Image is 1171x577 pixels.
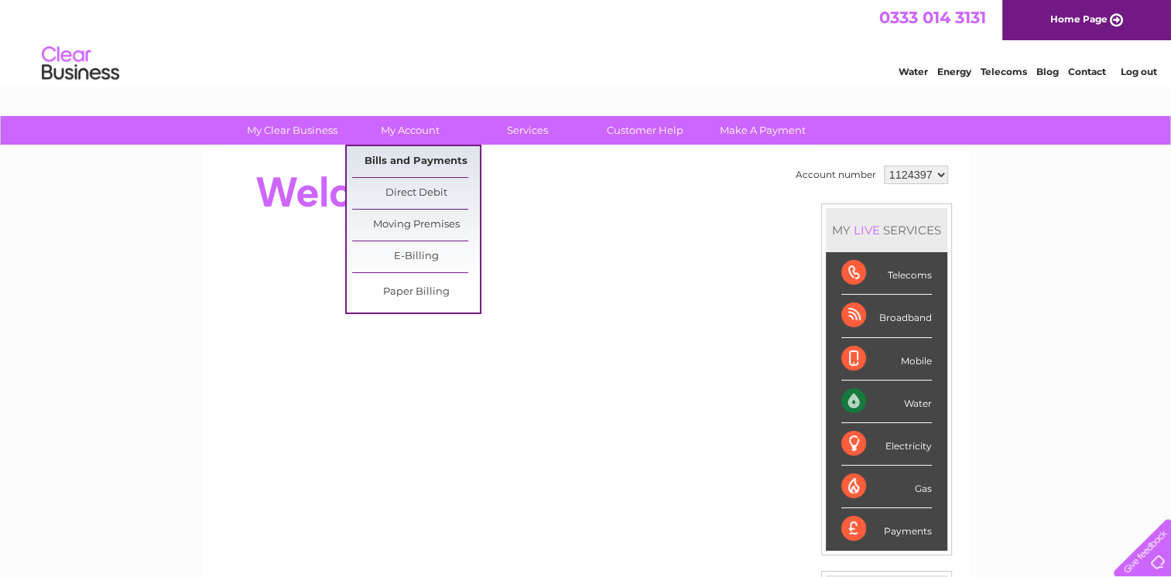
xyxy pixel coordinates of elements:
[792,162,880,188] td: Account number
[841,423,932,466] div: Electricity
[581,116,709,145] a: Customer Help
[981,66,1027,77] a: Telecoms
[937,66,971,77] a: Energy
[841,338,932,381] div: Mobile
[1068,66,1106,77] a: Contact
[841,381,932,423] div: Water
[879,8,986,27] a: 0333 014 3131
[41,40,120,87] img: logo.png
[841,466,932,508] div: Gas
[841,508,932,550] div: Payments
[352,241,480,272] a: E-Billing
[826,208,947,252] div: MY SERVICES
[228,116,356,145] a: My Clear Business
[899,66,928,77] a: Water
[352,210,480,241] a: Moving Premises
[346,116,474,145] a: My Account
[352,146,480,177] a: Bills and Payments
[221,9,952,75] div: Clear Business is a trading name of Verastar Limited (registered in [GEOGRAPHIC_DATA] No. 3667643...
[699,116,827,145] a: Make A Payment
[464,116,591,145] a: Services
[352,277,480,308] a: Paper Billing
[841,295,932,337] div: Broadband
[1036,66,1059,77] a: Blog
[352,178,480,209] a: Direct Debit
[1120,66,1156,77] a: Log out
[841,252,932,295] div: Telecoms
[851,223,883,237] div: LIVE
